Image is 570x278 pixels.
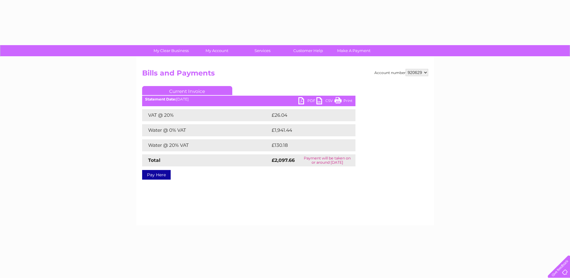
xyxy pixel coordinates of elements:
a: Pay Here [142,170,171,180]
b: Statement Date: [145,97,176,101]
td: £130.18 [270,139,344,151]
a: Customer Help [283,45,333,56]
a: Current Invoice [142,86,232,95]
a: CSV [316,97,334,106]
strong: £2,097.66 [272,157,295,163]
td: £26.04 [270,109,344,121]
a: My Account [192,45,242,56]
a: PDF [298,97,316,106]
a: Print [334,97,352,106]
td: Water @ 20% VAT [142,139,270,151]
td: Water @ 0% VAT [142,124,270,136]
div: [DATE] [142,97,355,101]
a: Make A Payment [329,45,379,56]
h2: Bills and Payments [142,69,428,80]
strong: Total [148,157,160,163]
td: £1,941.44 [270,124,346,136]
a: My Clear Business [146,45,196,56]
div: Account number [374,69,428,76]
td: VAT @ 20% [142,109,270,121]
a: Services [238,45,287,56]
td: Payment will be taken on or around [DATE] [299,154,355,166]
